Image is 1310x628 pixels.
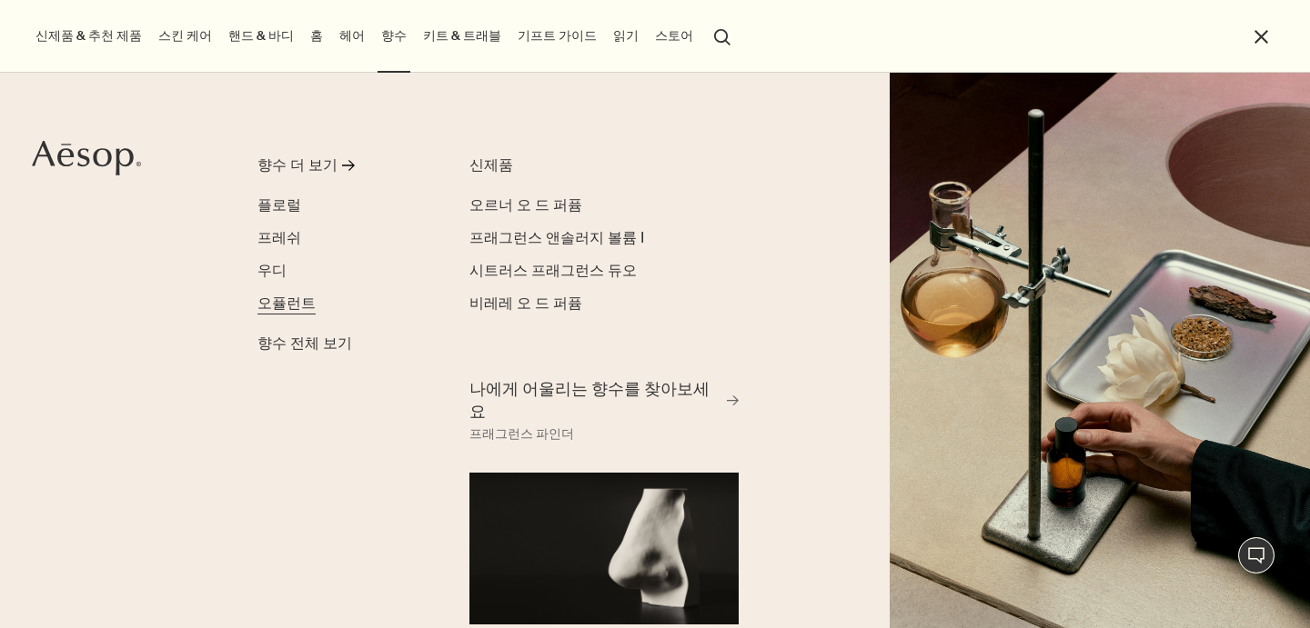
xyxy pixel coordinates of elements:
[469,227,644,249] a: 프래그런스 앤솔러지 볼륨 I
[257,194,301,216] a: 플로럴
[257,261,287,280] span: 우디
[514,24,600,48] a: 기프트 가이드
[469,261,637,280] span: 시트러스 프래그런스 듀오
[32,140,141,176] svg: Aesop
[469,260,637,282] a: 시트러스 프래그런스 듀오
[419,24,505,48] a: 키트 & 트래블
[336,24,368,48] a: 헤어
[155,24,216,48] a: 스킨 케어
[469,155,680,176] div: 신제품
[469,424,574,445] div: 프래그런스 파인더
[257,155,429,184] a: 향수 더 보기
[469,294,582,313] span: 비레레 오 드 퍼퓸
[32,24,146,48] button: 신제품 & 추천 제품
[257,294,316,313] span: 오퓰런트
[469,378,722,424] span: 나에게 어울리는 향수를 찾아보세요
[257,333,352,354] span: 향수 전체 보기
[1238,537,1275,573] button: 1:1 채팅 상담
[469,195,582,214] span: 오르너 오 드 퍼퓸
[257,195,301,214] span: 플로럴
[225,24,297,48] a: 핸드 & 바디
[469,293,582,314] a: 비레레 오 드 퍼퓸
[307,24,327,48] a: 홈
[610,24,642,48] a: 읽기
[1251,26,1272,47] button: 메뉴 닫기
[469,194,582,216] a: 오르너 오 드 퍼퓸
[890,73,1310,628] img: Plaster sculptures of noses resting on stone podiums and a wooden ladder.
[32,140,141,181] a: Aesop
[465,374,744,624] a: 나에게 어울리는 향수를 찾아보세요 프래그런스 파인더A nose sculpture placed in front of black background
[378,24,410,48] a: 향수
[257,227,301,249] a: 프레쉬
[257,228,301,247] span: 프레쉬
[257,325,352,354] a: 향수 전체 보기
[469,228,644,247] span: 프래그런스 앤솔러지 볼륨 I
[706,18,739,53] button: 검색창 열기
[651,24,697,48] button: 스토어
[257,293,316,314] a: 오퓰런트
[257,260,287,282] a: 우디
[257,155,338,176] div: 향수 더 보기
